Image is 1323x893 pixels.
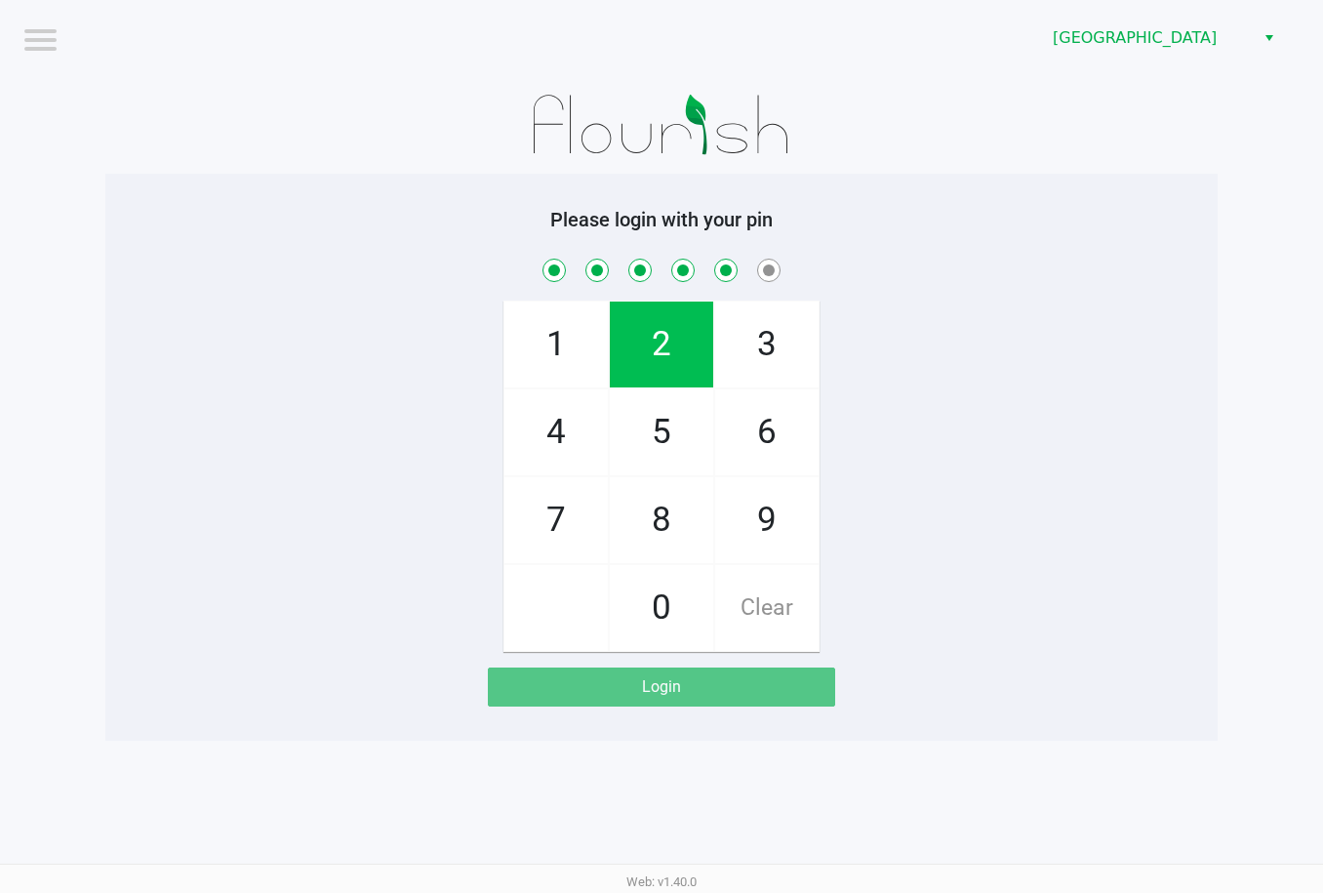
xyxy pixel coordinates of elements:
span: 2 [610,302,713,387]
span: Web: v1.40.0 [626,874,697,889]
span: 1 [504,302,608,387]
span: 9 [715,477,819,563]
span: Clear [715,565,819,651]
span: 3 [715,302,819,387]
h5: Please login with your pin [120,208,1203,231]
button: Select [1255,20,1283,56]
span: 8 [610,477,713,563]
span: 7 [504,477,608,563]
span: [GEOGRAPHIC_DATA] [1053,26,1243,50]
span: 0 [610,565,713,651]
span: 4 [504,389,608,475]
span: 6 [715,389,819,475]
span: 5 [610,389,713,475]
